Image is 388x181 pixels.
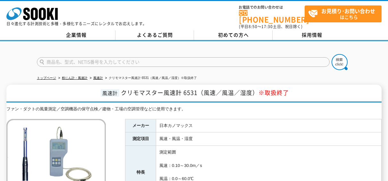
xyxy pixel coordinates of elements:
[125,132,156,146] th: 測定項目
[156,119,382,132] td: 日本カノマックス
[261,24,273,29] span: 17:30
[104,75,197,82] li: クリモマスター風速計 6531（風速／風温／湿度）※取扱終了
[239,10,305,23] a: [PHONE_NUMBER]
[258,88,289,97] span: ※取扱終了
[249,24,257,29] span: 8:50
[239,24,302,29] span: (平日 ～ 土日、祝日除く)
[37,76,56,80] a: トップページ
[332,54,348,70] img: btn_search.png
[37,30,115,40] a: 企業情報
[218,31,249,38] span: 初めての方へ
[273,30,351,40] a: 採用情報
[37,57,330,67] input: 商品名、型式、NETIS番号を入力してください
[6,106,382,113] div: ファン・ダクトの風量測定／空調機器の保守点検／建物・工場の空調管理などに使用できます。
[308,6,381,22] span: はこちら
[121,88,289,97] span: クリモマスター風速計 6531（風速／風温／湿度）
[6,22,147,26] p: 日々進化する計測技術と多種・多様化するニーズにレンタルでお応えします。
[194,30,273,40] a: 初めての方へ
[305,5,382,22] a: お見積り･お問い合わせはこちら
[125,119,156,132] th: メーカー
[115,30,194,40] a: よくあるご質問
[321,7,375,15] strong: お見積り･お問い合わせ
[156,132,382,146] td: 風速・風温・湿度
[62,76,88,80] a: 粉じん計・風速計
[239,5,305,9] span: お電話でのお問い合わせは
[101,89,119,97] span: 風速計
[93,76,103,80] a: 風速計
